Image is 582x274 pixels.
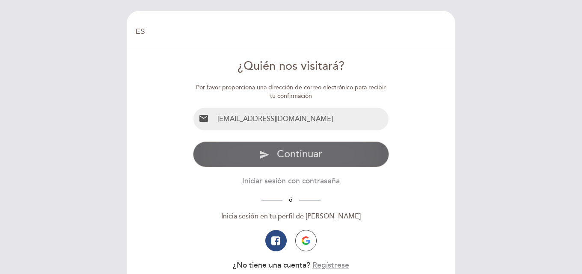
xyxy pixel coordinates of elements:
span: ¿No tiene una cuenta? [233,261,310,270]
input: Email [214,108,389,130]
div: ¿Quién nos visitará? [193,58,389,75]
button: Iniciar sesión con contraseña [242,176,340,186]
div: Inicia sesión en tu perfil de [PERSON_NAME] [193,212,389,221]
i: send [259,150,270,160]
span: ó [282,196,299,203]
button: send Continuar [193,141,389,167]
button: Regístrese [312,260,349,271]
span: Continuar [277,148,322,160]
div: Por favor proporciona una dirección de correo electrónico para recibir tu confirmación [193,83,389,100]
img: icon-google.png [302,236,310,245]
i: email [199,113,209,124]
